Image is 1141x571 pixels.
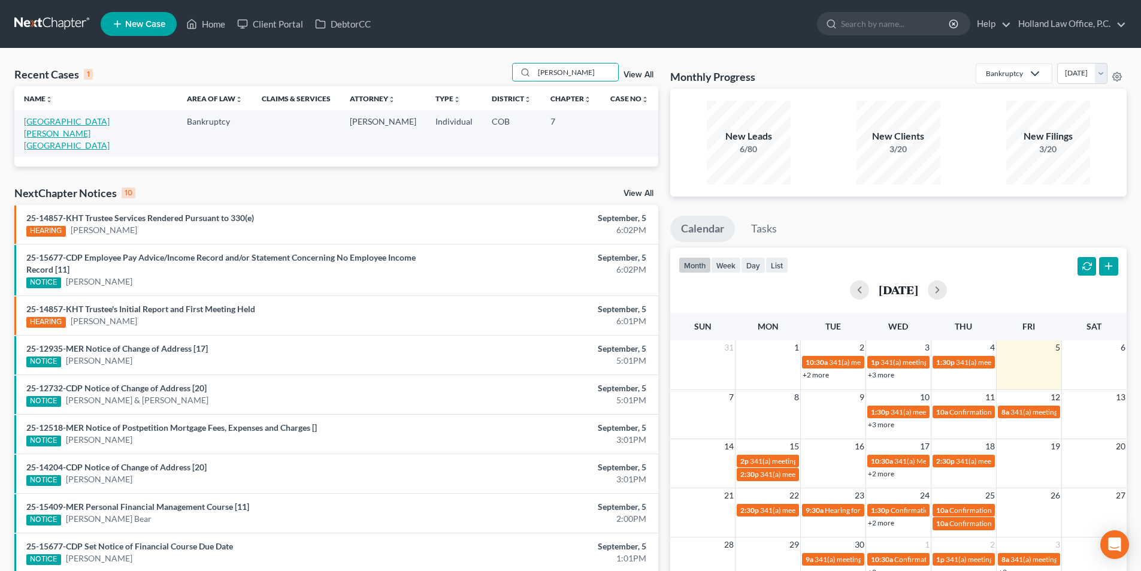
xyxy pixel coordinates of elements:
[26,396,61,407] div: NOTICE
[871,358,879,367] span: 1p
[854,537,865,552] span: 30
[447,540,646,552] div: September, 5
[309,13,377,35] a: DebtorCC
[829,358,1008,367] span: 341(a) meeting for [PERSON_NAME] & [PERSON_NAME]
[524,96,531,103] i: unfold_more
[894,457,1010,466] span: 341(a) Meeting for [PERSON_NAME]
[919,390,931,404] span: 10
[793,340,800,355] span: 1
[447,382,646,394] div: September, 5
[24,116,110,150] a: [GEOGRAPHIC_DATA][PERSON_NAME][GEOGRAPHIC_DATA]
[984,439,996,454] span: 18
[252,86,340,110] th: Claims & Services
[1115,488,1127,503] span: 27
[1001,407,1009,416] span: 8a
[26,304,255,314] a: 25-14857-KHT Trustee's Initial Report and First Meeting Held
[71,224,137,236] a: [PERSON_NAME]
[856,129,940,143] div: New Clients
[447,461,646,473] div: September, 5
[24,94,53,103] a: Nameunfold_more
[871,555,893,564] span: 10:30a
[758,321,779,331] span: Mon
[447,343,646,355] div: September, 5
[584,96,591,103] i: unfold_more
[84,69,93,80] div: 1
[956,457,1072,466] span: 341(a) meeting for [PERSON_NAME]
[856,143,940,155] div: 3/20
[1049,390,1061,404] span: 12
[426,110,482,156] td: Individual
[492,94,531,103] a: Districtunfold_more
[71,315,137,327] a: [PERSON_NAME]
[989,340,996,355] span: 4
[1006,143,1090,155] div: 3/20
[624,71,653,79] a: View All
[1115,439,1127,454] span: 20
[26,541,233,551] a: 25-15677-CDP Set Notice of Financial Course Due Date
[891,407,1006,416] span: 341(a) meeting for [PERSON_NAME]
[66,473,132,485] a: [PERSON_NAME]
[1100,530,1129,559] div: Open Intercom Messenger
[447,315,646,327] div: 6:01PM
[447,303,646,315] div: September, 5
[14,186,135,200] div: NextChapter Notices
[936,407,948,416] span: 10a
[26,277,61,288] div: NOTICE
[122,188,135,198] div: 10
[806,358,828,367] span: 10:30a
[26,501,249,512] a: 25-15409-MER Personal Financial Management Course [11]
[723,537,735,552] span: 28
[936,519,948,528] span: 10a
[825,506,918,515] span: Hearing for [PERSON_NAME]
[670,70,755,84] h3: Monthly Progress
[854,488,865,503] span: 23
[879,283,918,296] h2: [DATE]
[788,537,800,552] span: 29
[435,94,461,103] a: Typeunfold_more
[26,475,61,486] div: NOTICE
[447,434,646,446] div: 3:01PM
[1001,555,1009,564] span: 8a
[340,110,426,156] td: [PERSON_NAME]
[871,457,893,466] span: 10:30a
[66,513,152,525] a: [PERSON_NAME] Bear
[447,473,646,485] div: 3:01PM
[66,394,208,406] a: [PERSON_NAME] & [PERSON_NAME]
[803,370,829,379] a: +2 more
[624,189,653,198] a: View All
[854,439,865,454] span: 16
[447,501,646,513] div: September, 5
[534,64,618,81] input: Search by name...
[447,355,646,367] div: 5:01PM
[707,129,791,143] div: New Leads
[66,276,132,288] a: [PERSON_NAME]
[936,555,945,564] span: 1p
[1012,13,1126,35] a: Holland Law Office, P.C.
[447,394,646,406] div: 5:01PM
[1022,321,1035,331] span: Fri
[26,252,416,274] a: 25-15677-CDP Employee Pay Advice/Income Record and/or Statement Concerning No Employee Income Rec...
[694,321,712,331] span: Sun
[793,390,800,404] span: 8
[740,457,749,466] span: 2p
[723,488,735,503] span: 21
[26,317,66,328] div: HEARING
[740,506,759,515] span: 2:30p
[868,518,894,527] a: +2 more
[26,226,66,237] div: HEARING
[641,96,649,103] i: unfold_more
[971,13,1011,35] a: Help
[1006,129,1090,143] div: New Filings
[610,94,649,103] a: Case Nounfold_more
[26,462,207,472] a: 25-14204-CDP Notice of Change of Address [20]
[984,390,996,404] span: 11
[919,488,931,503] span: 24
[447,264,646,276] div: 6:02PM
[482,110,541,156] td: COB
[924,537,931,552] span: 1
[26,515,61,525] div: NOTICE
[447,422,646,434] div: September, 5
[936,358,955,367] span: 1:30p
[891,506,1124,515] span: Confirmation hearing for Broc Charleston second case & [PERSON_NAME]
[1086,321,1101,331] span: Sat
